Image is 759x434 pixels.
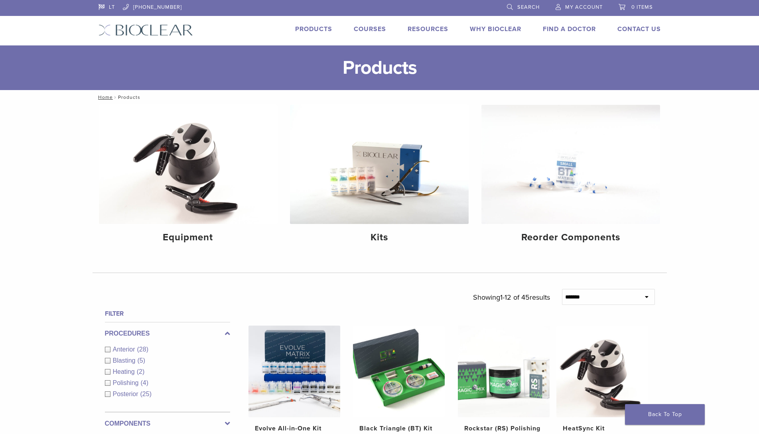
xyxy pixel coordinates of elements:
[353,326,445,417] img: Black Triangle (BT) Kit
[408,25,448,33] a: Resources
[137,346,148,353] span: (28)
[625,404,705,425] a: Back To Top
[290,105,469,224] img: Kits
[354,25,386,33] a: Courses
[105,309,230,318] h4: Filter
[543,25,596,33] a: Find A Doctor
[248,326,340,417] img: Evolve All-in-One Kit
[517,4,540,10] span: Search
[563,424,642,433] h2: HeatSync Kit
[295,25,332,33] a: Products
[140,391,152,397] span: (25)
[617,25,661,33] a: Contact Us
[99,105,278,250] a: Equipment
[458,326,550,417] img: Rockstar (RS) Polishing Kit
[290,105,469,250] a: Kits
[481,105,660,224] img: Reorder Components
[113,379,141,386] span: Polishing
[296,230,462,245] h4: Kits
[481,105,660,250] a: Reorder Components
[105,230,271,245] h4: Equipment
[93,90,667,104] nav: Products
[631,4,653,10] span: 0 items
[140,379,148,386] span: (4)
[556,326,649,433] a: HeatSync KitHeatSync Kit
[248,326,341,433] a: Evolve All-in-One KitEvolve All-in-One Kit
[359,424,438,433] h2: Black Triangle (BT) Kit
[137,357,145,364] span: (5)
[556,326,648,417] img: HeatSync Kit
[96,94,113,100] a: Home
[353,326,446,433] a: Black Triangle (BT) KitBlack Triangle (BT) Kit
[488,230,654,245] h4: Reorder Components
[113,391,140,397] span: Posterior
[113,346,137,353] span: Anterior
[105,329,230,338] label: Procedures
[113,95,118,99] span: /
[99,105,278,224] img: Equipment
[105,419,230,428] label: Components
[255,424,334,433] h2: Evolve All-in-One Kit
[500,293,530,302] span: 1-12 of 45
[137,368,145,375] span: (2)
[565,4,603,10] span: My Account
[99,24,193,36] img: Bioclear
[113,357,138,364] span: Blasting
[113,368,137,375] span: Heating
[473,289,550,306] p: Showing results
[470,25,521,33] a: Why Bioclear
